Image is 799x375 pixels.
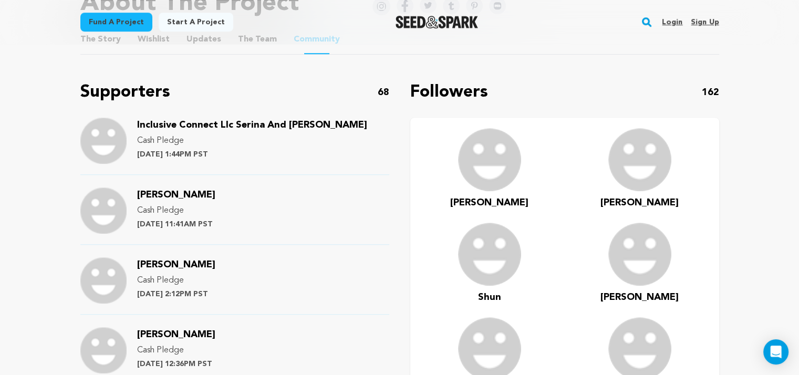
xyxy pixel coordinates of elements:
img: Seed&Spark Logo Dark Mode [396,16,478,28]
p: Cash Pledge [137,274,215,287]
p: [DATE] 11:41AM PST [137,219,215,230]
p: [DATE] 12:36PM PST [137,359,215,369]
span: [PERSON_NAME] [137,190,215,200]
span: [PERSON_NAME] [450,198,528,207]
img: user.png [608,223,671,286]
a: [PERSON_NAME] [600,195,679,210]
span: Inclusive Connect Llc Serina And [PERSON_NAME] [137,120,367,130]
img: Support Image [80,187,127,234]
img: Support Image [80,118,127,164]
img: user.png [458,223,521,286]
p: Followers [410,80,488,105]
p: Supporters [80,80,170,105]
p: 68 [378,85,389,100]
p: Cash Pledge [137,134,367,147]
p: Cash Pledge [137,344,215,357]
p: [DATE] 2:12PM PST [137,289,215,299]
a: Seed&Spark Homepage [396,16,478,28]
a: [PERSON_NAME] [600,290,679,305]
p: [DATE] 1:44PM PST [137,149,367,160]
a: Inclusive Connect Llc Serina And [PERSON_NAME] [137,121,367,130]
img: user.png [458,128,521,191]
a: [PERSON_NAME] [137,261,215,269]
span: [PERSON_NAME] [137,330,215,339]
span: Shun [478,293,501,302]
a: Sign up [691,14,719,30]
span: [PERSON_NAME] [600,293,679,302]
a: [PERSON_NAME] [450,195,528,210]
img: user.png [608,128,671,191]
a: Login [662,14,682,30]
img: Support Image [80,257,127,304]
a: Start a project [159,13,233,32]
span: [PERSON_NAME] [600,198,679,207]
a: Fund a project [80,13,152,32]
img: Support Image [80,327,127,373]
a: Shun [478,290,501,305]
p: Cash Pledge [137,204,215,217]
div: Open Intercom Messenger [763,339,788,364]
p: 162 [702,85,719,100]
a: [PERSON_NAME] [137,331,215,339]
a: [PERSON_NAME] [137,191,215,200]
span: [PERSON_NAME] [137,260,215,269]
